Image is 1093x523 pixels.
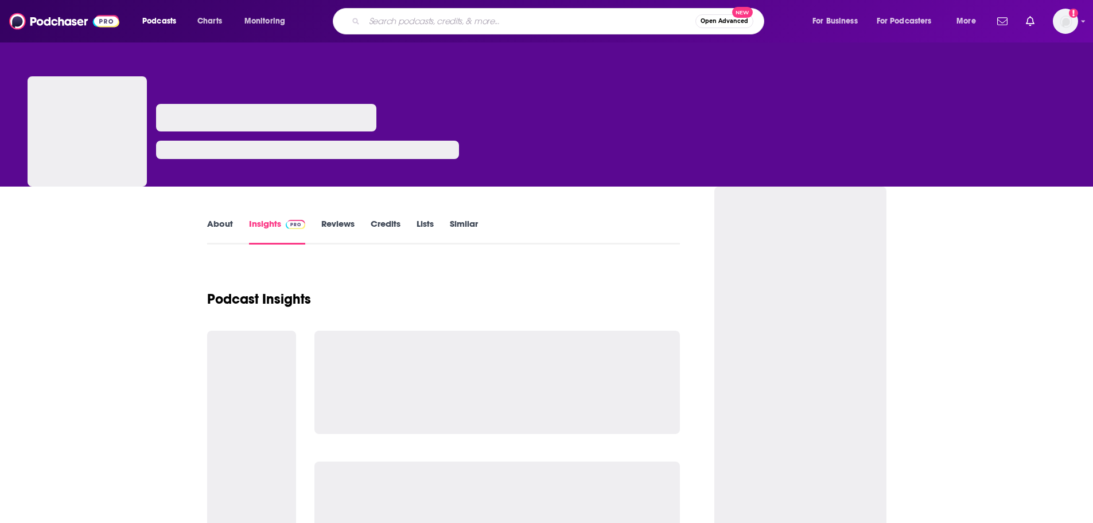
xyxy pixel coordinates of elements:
[695,14,753,28] button: Open AdvancedNew
[956,13,976,29] span: More
[371,218,400,245] a: Credits
[364,12,695,30] input: Search podcasts, credits, & more...
[321,218,355,245] a: Reviews
[1053,9,1078,34] img: User Profile
[197,13,222,29] span: Charts
[732,7,753,18] span: New
[344,8,775,34] div: Search podcasts, credits, & more...
[1053,9,1078,34] button: Show profile menu
[804,12,872,30] button: open menu
[190,12,229,30] a: Charts
[877,13,932,29] span: For Podcasters
[1021,11,1039,31] a: Show notifications dropdown
[812,13,858,29] span: For Business
[450,218,478,245] a: Similar
[207,290,311,308] h1: Podcast Insights
[249,218,306,245] a: InsightsPodchaser Pro
[9,10,119,32] img: Podchaser - Follow, Share and Rate Podcasts
[701,18,748,24] span: Open Advanced
[286,220,306,229] img: Podchaser Pro
[207,218,233,245] a: About
[417,218,434,245] a: Lists
[236,12,300,30] button: open menu
[869,12,948,30] button: open menu
[142,13,176,29] span: Podcasts
[134,12,191,30] button: open menu
[948,12,990,30] button: open menu
[244,13,285,29] span: Monitoring
[1053,9,1078,34] span: Logged in as SimonElement
[1069,9,1078,18] svg: Add a profile image
[993,11,1012,31] a: Show notifications dropdown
